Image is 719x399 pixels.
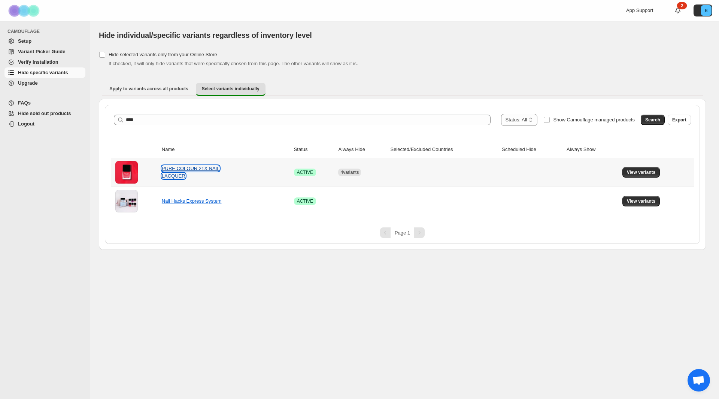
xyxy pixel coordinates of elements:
span: Apply to variants across all products [109,86,188,92]
text: B [705,8,707,13]
span: Show Camouflage managed products [553,117,635,123]
button: Search [641,115,665,125]
a: Hide sold out products [4,108,85,119]
a: PURE COLOUR 21X NAIL LACQUER [162,166,220,179]
span: App Support [626,7,653,13]
div: 2 [677,2,687,9]
span: Hide specific variants [18,70,68,75]
button: Select variants individually [196,83,266,96]
span: Export [672,117,686,123]
span: Select variants individually [202,86,260,92]
button: Avatar with initials B [694,4,712,16]
span: Hide individual/specific variants regardless of inventory level [99,31,312,39]
span: Setup [18,38,31,44]
div: Select variants individually [99,99,706,250]
img: PURE COLOUR 21X NAIL LACQUER [115,161,138,184]
th: Always Hide [336,141,388,158]
a: Upgrade [4,78,85,88]
th: Selected/Excluded Countries [388,141,500,158]
span: Logout [18,121,34,127]
th: Status [292,141,336,158]
span: FAQs [18,100,31,106]
a: Logout [4,119,85,129]
span: Hide selected variants only from your Online Store [109,52,217,57]
th: Scheduled Hide [500,141,564,158]
a: 2 [674,7,682,14]
th: Always Show [564,141,620,158]
span: Page 1 [395,230,410,236]
span: ACTIVE [297,169,313,175]
span: Verify Installation [18,59,58,65]
span: Upgrade [18,80,38,86]
a: Open chat [688,369,710,392]
a: Hide specific variants [4,67,85,78]
span: View variants [627,169,656,175]
span: Avatar with initials B [701,5,712,16]
span: View variants [627,198,656,204]
img: Camouflage [6,0,43,21]
a: FAQs [4,98,85,108]
span: 4 variants [340,170,359,175]
th: Name [160,141,292,158]
span: If checked, it will only hide variants that were specifically chosen from this page. The other va... [109,61,358,66]
a: Nail Hacks Express System [162,198,222,204]
button: Export [668,115,691,125]
span: Variant Picker Guide [18,49,65,54]
a: Variant Picker Guide [4,46,85,57]
span: Search [645,117,660,123]
button: View variants [622,167,660,178]
span: ACTIVE [297,198,313,204]
span: CAMOUFLAGE [7,28,86,34]
button: View variants [622,196,660,206]
span: Hide sold out products [18,111,71,116]
img: Nail Hacks Express System [115,190,138,212]
a: Setup [4,36,85,46]
button: Apply to variants across all products [103,83,194,95]
nav: Pagination [111,227,694,238]
a: Verify Installation [4,57,85,67]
